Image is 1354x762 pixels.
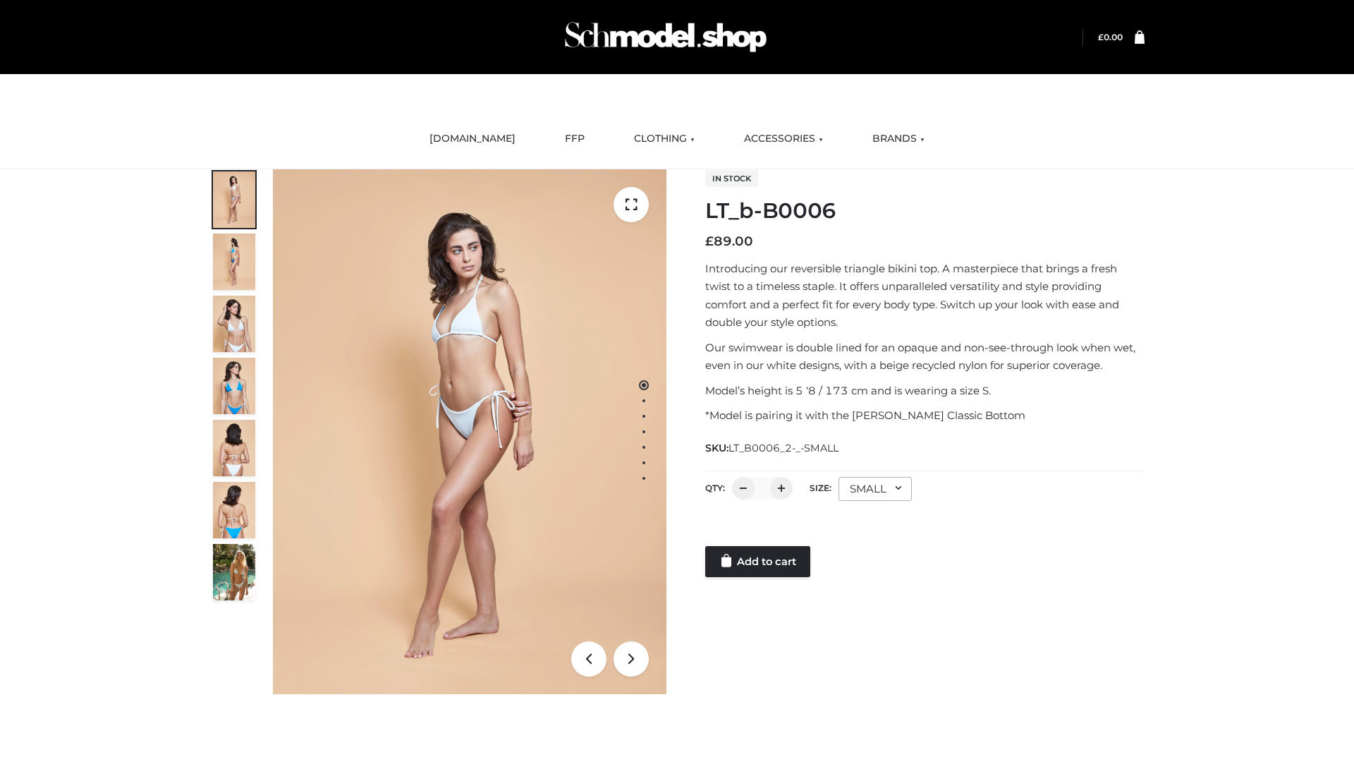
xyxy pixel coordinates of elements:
[705,440,840,456] span: SKU:
[733,123,834,155] a: ACCESSORIES
[705,339,1145,375] p: Our swimwear is double lined for an opaque and non-see-through look when wet, even in our white d...
[862,123,935,155] a: BRANDS
[705,234,714,249] span: £
[554,123,595,155] a: FFP
[810,483,831,493] label: Size:
[705,170,758,187] span: In stock
[213,296,255,352] img: ArielClassicBikiniTop_CloudNine_AzureSky_OW114ECO_3-scaled.jpg
[1098,32,1123,42] a: £0.00
[213,171,255,228] img: ArielClassicBikiniTop_CloudNine_AzureSky_OW114ECO_1-scaled.jpg
[560,9,771,65] img: Schmodel Admin 964
[1098,32,1104,42] span: £
[213,234,255,290] img: ArielClassicBikiniTop_CloudNine_AzureSky_OW114ECO_2-scaled.jpg
[705,382,1145,400] p: Model’s height is 5 ‘8 / 173 cm and is wearing a size S.
[705,260,1145,332] p: Introducing our reversible triangle bikini top. A masterpiece that brings a fresh twist to a time...
[728,442,838,454] span: LT_B0006_2-_-SMALL
[705,234,753,249] bdi: 89.00
[705,198,1145,224] h1: LT_b-B0006
[213,420,255,476] img: ArielClassicBikiniTop_CloudNine_AzureSky_OW114ECO_7-scaled.jpg
[1098,32,1123,42] bdi: 0.00
[273,169,666,694] img: ArielClassicBikiniTop_CloudNine_AzureSky_OW114ECO_1
[705,483,725,493] label: QTY:
[705,406,1145,425] p: *Model is pairing it with the [PERSON_NAME] Classic Bottom
[705,546,810,577] a: Add to cart
[213,544,255,600] img: Arieltop_CloudNine_AzureSky2.jpg
[419,123,526,155] a: [DOMAIN_NAME]
[623,123,705,155] a: CLOTHING
[213,358,255,414] img: ArielClassicBikiniTop_CloudNine_AzureSky_OW114ECO_4-scaled.jpg
[838,477,912,501] div: SMALL
[213,482,255,538] img: ArielClassicBikiniTop_CloudNine_AzureSky_OW114ECO_8-scaled.jpg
